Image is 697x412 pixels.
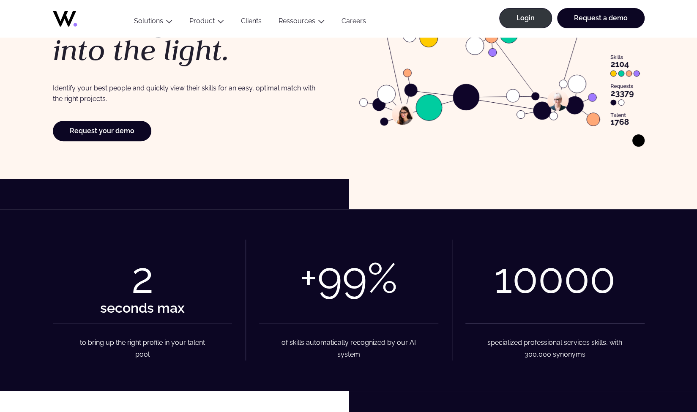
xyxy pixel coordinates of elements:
div: + [300,253,317,303]
button: Ressources [270,17,333,28]
p: Identify your best people and quickly view their skills for an easy, optimal match with the right... [53,83,315,104]
a: Request your demo [53,121,151,141]
a: Login [499,8,552,28]
div: 99 [317,253,367,303]
div: seconds max [53,303,232,316]
iframe: Chatbot [641,356,685,400]
figcaption: of skills automatically recognized by our AI system [259,323,438,360]
a: Ressources [279,17,315,25]
div: 2 [131,253,153,303]
a: Clients [232,17,270,28]
figcaption: to bring up the right profile in your talent pool [53,323,232,360]
button: Product [181,17,232,28]
figcaption: specialized professional services skills, with 300,000 synonyms [465,323,645,360]
a: Request a demo [557,8,645,28]
button: Solutions [126,17,181,28]
div: 10000 [494,253,615,303]
a: Careers [333,17,374,28]
a: Product [189,17,215,25]
div: % [367,253,397,303]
